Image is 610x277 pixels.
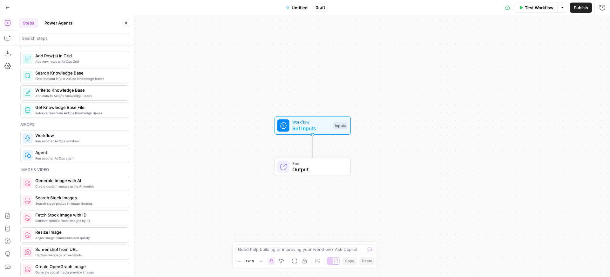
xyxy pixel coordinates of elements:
[254,116,372,135] div: WorkflowSet InputsInputs
[20,122,129,127] div: Airops
[35,87,124,93] span: Write to Knowledge Base
[35,246,124,252] span: Screenshot from URL
[35,184,124,189] span: Create custom images using AI models
[362,258,372,264] span: Paste
[35,138,124,144] span: Run another AirOps workflow
[254,158,372,176] div: EndOutput
[22,35,127,41] input: Search steps
[35,104,124,110] span: Get Knowledge Base File
[20,167,129,173] div: Image & video
[35,110,124,116] span: Retrieve files from AirOps Knowledge Bases
[359,257,375,265] button: Paste
[35,195,124,201] span: Search Stock Images
[35,201,124,206] span: Search stock photos in image libraries
[35,263,124,270] span: Create OpenGraph Image
[570,3,592,13] button: Publish
[311,135,314,157] g: Edge from start to end
[35,270,124,275] span: Generate social media preview images
[515,3,557,13] button: Test Workflow
[292,4,308,11] span: Untitled
[35,76,124,81] span: Find relevant info in AirOps Knowledge Bases
[345,258,354,264] span: Copy
[35,156,124,161] span: Run another AirOps agent
[292,119,330,125] span: Workflow
[35,212,124,218] span: Fetch Stock Image with ID
[282,3,311,13] button: Untitled
[342,257,357,265] button: Copy
[35,252,124,258] span: Capture webpage screenshots
[24,266,31,273] img: pyizt6wx4h99f5rkgufsmugliyey
[292,166,344,173] span: Output
[35,132,124,138] span: Workflow
[292,160,344,166] span: End
[35,59,124,64] span: Add new rows to AirOps Grid
[315,5,325,11] span: Draft
[35,149,124,156] span: Agent
[41,18,76,28] button: Power Agents
[333,122,347,129] div: Inputs
[35,229,124,235] span: Resize Image
[246,259,254,264] span: 120%
[35,93,124,98] span: Add data to AirOps Knowledge Bases
[35,218,124,223] span: Retrieve specific stock images by ID
[525,4,553,11] span: Test Workflow
[35,70,124,76] span: Search Knowledge Base
[35,177,124,184] span: Generate Image with AI
[292,124,330,132] span: Set Inputs
[19,18,38,28] button: Steps
[574,4,588,11] span: Publish
[35,53,124,59] span: Add Row(s) in Grid
[35,235,124,240] span: Adjust image dimensions and quality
